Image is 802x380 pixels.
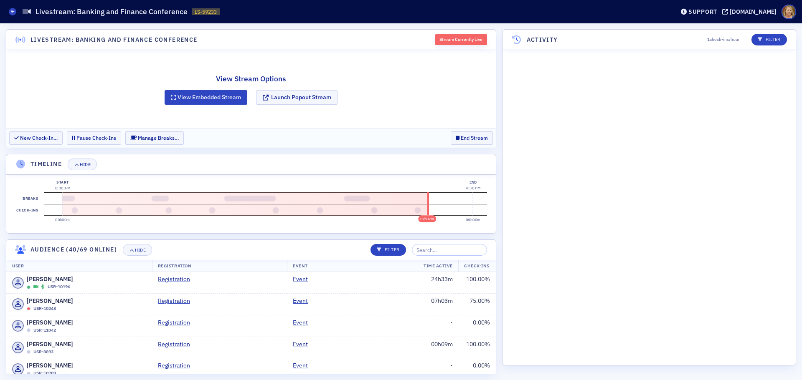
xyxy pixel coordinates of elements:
[158,361,196,370] a: Registration
[6,260,152,272] th: User
[158,297,196,305] a: Registration
[688,8,717,15] div: Support
[27,361,73,370] span: [PERSON_NAME]
[30,160,62,169] h4: Timeline
[451,131,493,144] button: End Stream
[33,327,56,334] span: USR-11042
[293,340,314,349] a: Event
[527,35,558,44] h4: Activity
[459,315,496,337] td: 0.00 %
[707,36,740,43] span: 1 check-ins/hour
[27,275,73,284] span: [PERSON_NAME]
[27,328,30,332] div: Offline
[80,162,91,167] div: Hide
[30,35,198,44] h4: Livestream: Banking and Finance Conference
[459,294,496,315] td: 75.00 %
[30,245,117,254] h4: Audience (40/69 online)
[36,7,188,17] h1: Livestream: Banking and Finance Conference
[55,179,70,185] div: Start
[9,131,63,144] button: New Check-In…
[256,90,338,105] button: Launch Popout Stream
[135,248,146,252] div: Hide
[27,350,30,354] div: Offline
[420,216,434,221] time: 07h07m
[459,337,496,358] td: 100.00 %
[55,217,70,222] time: 00h00m
[27,340,73,349] span: [PERSON_NAME]
[418,272,459,293] td: 24h33m
[435,34,487,45] div: Stream Currently Live
[459,272,496,293] td: 100.00 %
[33,305,56,312] span: USR-10248
[125,131,184,144] button: Manage Breaks…
[33,349,53,355] span: USR-8893
[15,204,40,216] label: Check-ins
[158,275,196,284] a: Registration
[459,358,496,380] td: 0.00 %
[293,297,314,305] a: Event
[722,9,779,15] button: [DOMAIN_NAME]
[293,361,314,370] a: Event
[293,318,314,327] a: Event
[418,358,459,380] td: -
[165,90,247,105] button: View Embedded Stream
[55,186,70,190] time: 8:30 AM
[418,294,459,315] td: 07h03m
[41,285,45,289] i: Microphone Active
[466,217,481,222] time: 08h00m
[377,247,400,253] p: Filter
[466,179,480,185] div: End
[152,260,287,272] th: Registration
[782,5,796,19] span: Profile
[165,73,338,84] h2: View Stream Options
[21,193,40,204] label: Breaks
[33,285,38,289] i: Webcam
[293,275,314,284] a: Event
[751,34,787,45] button: Filter
[68,159,97,170] button: Hide
[27,307,30,311] div: Error
[158,340,196,349] a: Registration
[27,297,73,305] span: [PERSON_NAME]
[287,260,418,272] th: Event
[412,244,487,256] input: Search…
[418,337,459,358] td: 00h09m
[418,315,459,337] td: -
[195,8,217,15] span: LS-59233
[67,131,121,144] button: Pause Check-Ins
[48,284,70,290] span: USR-10196
[27,372,30,375] div: Offline
[158,318,196,327] a: Registration
[730,8,777,15] div: [DOMAIN_NAME]
[27,285,30,289] div: Online
[123,244,152,256] button: Hide
[466,186,480,190] time: 4:30 PM
[371,244,406,256] button: Filter
[27,318,73,327] span: [PERSON_NAME]
[458,260,495,272] th: Check-Ins
[758,36,781,43] p: Filter
[418,260,459,272] th: Time Active
[33,370,56,377] span: USR-10709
